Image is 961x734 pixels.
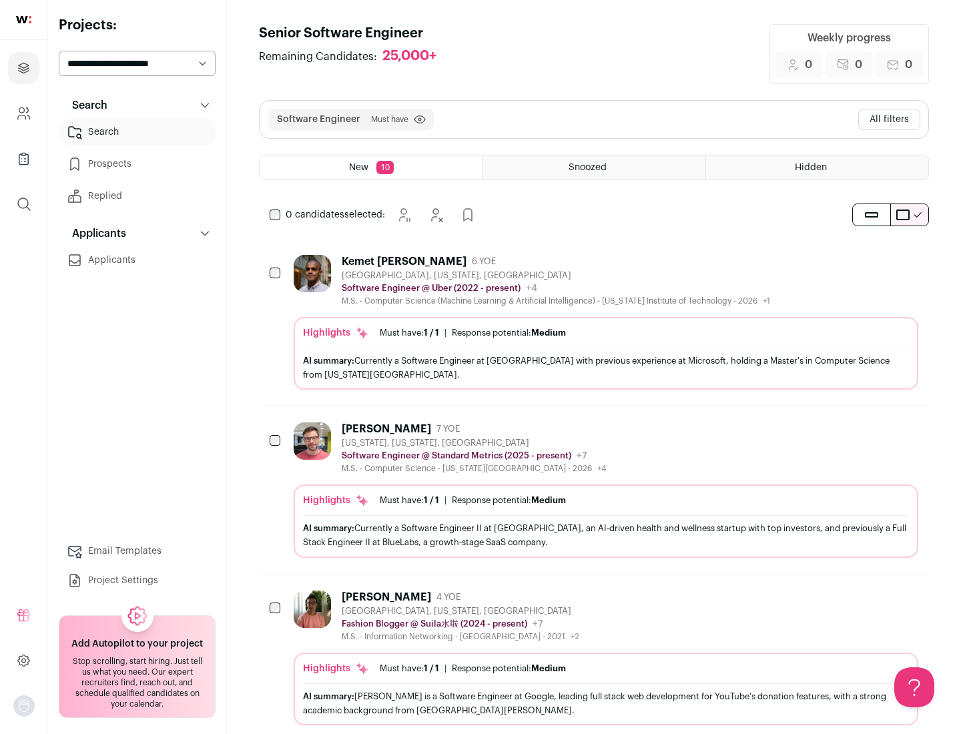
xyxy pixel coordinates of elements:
img: nopic.png [13,695,35,717]
div: [GEOGRAPHIC_DATA], [US_STATE], [GEOGRAPHIC_DATA] [342,606,579,617]
img: 92c6d1596c26b24a11d48d3f64f639effaf6bd365bf059bea4cfc008ddd4fb99.jpg [294,422,331,460]
span: +4 [597,464,607,472]
a: Company and ATS Settings [8,97,39,129]
button: Open dropdown [13,695,35,717]
div: Must have: [380,663,439,674]
a: Replied [59,183,216,210]
div: Highlights [303,494,369,507]
p: Fashion Blogger @ Suila水啦 (2024 - present) [342,619,527,629]
span: 1 / 1 [424,496,439,504]
span: AI summary: [303,524,354,532]
h2: Projects: [59,16,216,35]
span: +7 [533,619,543,629]
p: Software Engineer @ Standard Metrics (2025 - present) [342,450,571,461]
span: 0 [855,57,862,73]
span: 10 [376,161,394,174]
ul: | [380,328,566,338]
div: Response potential: [452,663,566,674]
p: Search [64,97,107,113]
div: Must have: [380,328,439,338]
img: ebffc8b94a612106133ad1a79c5dcc917f1f343d62299c503ebb759c428adb03.jpg [294,591,331,628]
a: Projects [8,52,39,84]
a: [PERSON_NAME] 7 YOE [US_STATE], [US_STATE], [GEOGRAPHIC_DATA] Software Engineer @ Standard Metric... [294,422,918,557]
button: Applicants [59,220,216,247]
span: Medium [531,328,566,337]
span: AI summary: [303,692,354,701]
span: 7 YOE [436,424,460,434]
a: Hidden [706,155,928,179]
p: Software Engineer @ Uber (2022 - present) [342,283,521,294]
button: Software Engineer [277,113,360,126]
div: Response potential: [452,328,566,338]
span: Remaining Candidates: [259,49,377,65]
p: Applicants [64,226,126,242]
div: Weekly progress [808,30,891,46]
span: 6 YOE [472,256,496,267]
a: Project Settings [59,567,216,594]
a: Applicants [59,247,216,274]
span: AI summary: [303,356,354,365]
span: 1 / 1 [424,328,439,337]
iframe: Help Scout Beacon - Open [894,667,934,707]
div: [PERSON_NAME] [342,422,431,436]
button: All filters [858,109,920,130]
a: Company Lists [8,143,39,175]
div: Stop scrolling, start hiring. Just tell us what you need. Our expert recruiters find, reach out, ... [67,656,207,709]
div: Highlights [303,326,369,340]
button: Search [59,92,216,119]
a: Kemet [PERSON_NAME] 6 YOE [GEOGRAPHIC_DATA], [US_STATE], [GEOGRAPHIC_DATA] Software Engineer @ Ub... [294,255,918,390]
span: 0 [905,57,912,73]
div: Must have: [380,495,439,506]
div: 25,000+ [382,48,436,65]
div: Currently a Software Engineer II at [GEOGRAPHIC_DATA], an AI-driven health and wellness startup w... [303,521,909,549]
div: M.S. - Computer Science - [US_STATE][GEOGRAPHIC_DATA] - 2026 [342,463,607,474]
span: Medium [531,496,566,504]
img: 927442a7649886f10e33b6150e11c56b26abb7af887a5a1dd4d66526963a6550.jpg [294,255,331,292]
span: +2 [571,633,579,641]
a: Search [59,119,216,145]
a: Prospects [59,151,216,177]
ul: | [380,663,566,674]
span: 0 candidates [286,210,344,220]
span: Hidden [795,163,827,172]
span: 1 / 1 [424,664,439,673]
div: [US_STATE], [US_STATE], [GEOGRAPHIC_DATA] [342,438,607,448]
span: New [349,163,368,172]
span: 0 [805,57,812,73]
div: M.S. - Information Networking - [GEOGRAPHIC_DATA] - 2021 [342,631,579,642]
span: Must have [371,114,408,125]
img: wellfound-shorthand-0d5821cbd27db2630d0214b213865d53afaa358527fdda9d0ea32b1df1b89c2c.svg [16,16,31,23]
div: [PERSON_NAME] [342,591,431,604]
h2: Add Autopilot to your project [71,637,203,651]
span: +1 [763,297,770,305]
a: [PERSON_NAME] 4 YOE [GEOGRAPHIC_DATA], [US_STATE], [GEOGRAPHIC_DATA] Fashion Blogger @ Suila水啦 (2... [294,591,918,725]
span: +7 [577,451,587,460]
span: selected: [286,208,385,222]
div: Response potential: [452,495,566,506]
button: Add to Prospects [454,202,481,228]
a: Email Templates [59,538,216,565]
span: Snoozed [569,163,607,172]
button: Hide [422,202,449,228]
span: Medium [531,664,566,673]
div: [PERSON_NAME] is a Software Engineer at Google, leading full stack web development for YouTube's ... [303,689,909,717]
a: Add Autopilot to your project Stop scrolling, start hiring. Just tell us what you need. Our exper... [59,615,216,718]
div: Kemet [PERSON_NAME] [342,255,466,268]
div: Highlights [303,662,369,675]
div: [GEOGRAPHIC_DATA], [US_STATE], [GEOGRAPHIC_DATA] [342,270,770,281]
a: Snoozed [483,155,705,179]
ul: | [380,495,566,506]
button: Snooze [390,202,417,228]
span: +4 [526,284,537,293]
div: M.S. - Computer Science (Machine Learning & Artificial Intelligence) - [US_STATE] Institute of Te... [342,296,770,306]
div: Currently a Software Engineer at [GEOGRAPHIC_DATA] with previous experience at Microsoft, holding... [303,354,909,382]
span: 4 YOE [436,592,460,603]
h1: Senior Software Engineer [259,24,450,43]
